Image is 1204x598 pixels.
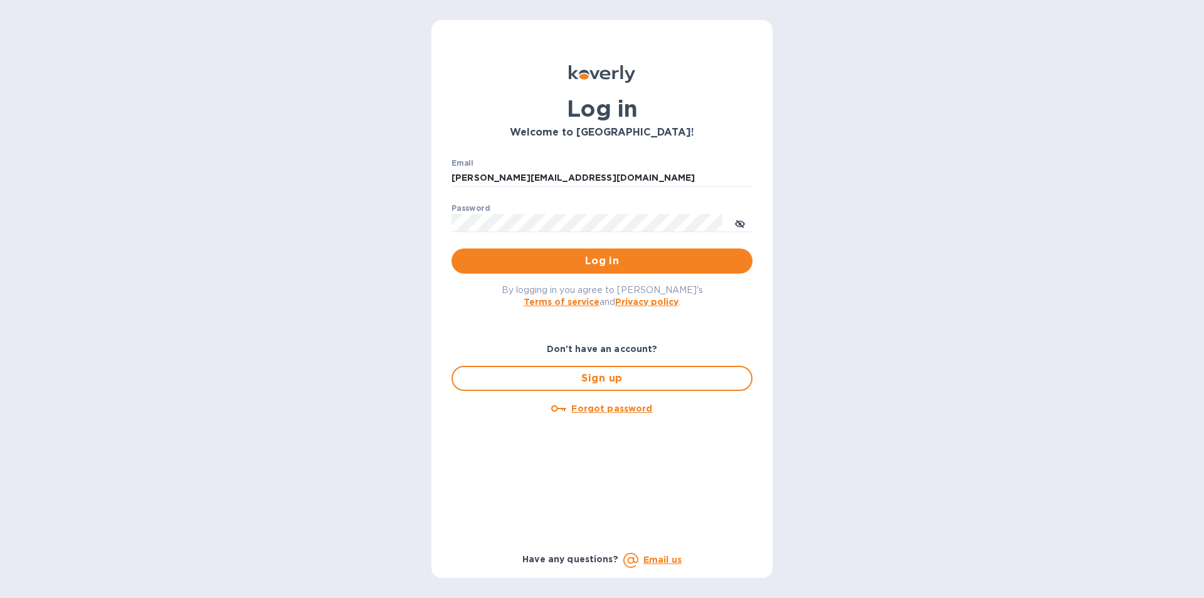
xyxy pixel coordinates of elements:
[451,205,490,212] label: Password
[451,95,752,122] h1: Log in
[451,127,752,139] h3: Welcome to [GEOGRAPHIC_DATA]!
[643,555,682,565] a: Email us
[462,254,742,269] span: Log in
[463,371,741,386] span: Sign up
[571,403,652,414] u: Forgot password
[451,169,752,188] input: Enter email address
[547,344,658,354] b: Don't have an account?
[522,554,618,564] b: Have any questions?
[524,297,599,307] a: Terms of service
[451,366,752,391] button: Sign up
[615,297,679,307] a: Privacy policy
[502,285,703,307] span: By logging in you agree to [PERSON_NAME]'s and .
[727,210,752,235] button: toggle password visibility
[451,248,752,274] button: Log in
[451,159,473,167] label: Email
[569,65,635,83] img: Koverly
